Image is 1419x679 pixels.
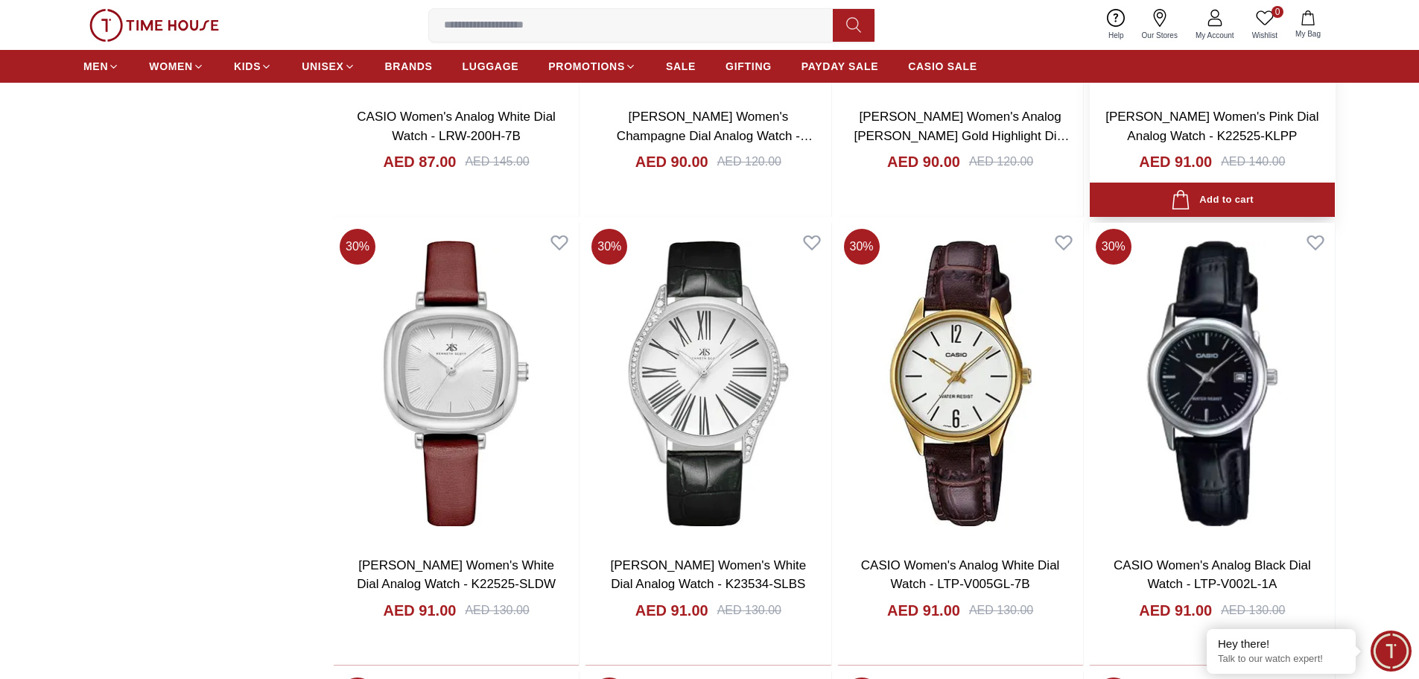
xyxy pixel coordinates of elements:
a: [PERSON_NAME] Women's Champagne Dial Analog Watch - K23530-GBGC [617,110,813,162]
a: [PERSON_NAME] Women's White Dial Analog Watch - K22525-SLDW [357,558,556,592]
span: GIFTING [726,59,772,74]
span: Help [1102,30,1130,41]
span: 30 % [591,229,627,265]
span: My Account [1190,30,1240,41]
span: LUGGAGE [463,59,519,74]
div: AED 130.00 [717,601,781,619]
a: GIFTING [726,53,772,80]
div: AED 145.00 [465,153,529,171]
h4: AED 91.00 [887,600,960,621]
div: Chat Widget [1371,631,1412,672]
a: [PERSON_NAME] Women's Pink Dial Analog Watch - K22525-KLPP [1105,110,1318,143]
a: CASIO SALE [908,53,977,80]
p: Talk to our watch expert! [1218,653,1345,666]
a: PROMOTIONS [548,53,636,80]
a: 0Wishlist [1243,6,1286,44]
span: PAYDAY SALE [801,59,878,74]
a: Our Stores [1133,6,1187,44]
img: Kenneth Scott Women's White Dial Analog Watch - K23534-SLBS [585,223,831,543]
span: UNISEX [302,59,343,74]
span: 0 [1272,6,1283,18]
h4: AED 91.00 [1139,151,1212,172]
h4: AED 91.00 [384,600,457,621]
div: AED 120.00 [969,153,1033,171]
img: Kenneth Scott Women's White Dial Analog Watch - K22525-SLDW [334,223,579,543]
a: WOMEN [149,53,204,80]
a: CASIO Women's Analog White Dial Watch - LRW-200H-7B [357,110,556,143]
a: CASIO Women's Analog Black Dial Watch - LTP-V002L-1A [1114,558,1311,592]
span: KIDS [234,59,261,74]
img: CASIO Women's Analog White Dial Watch - LTP-V005GL-7B [838,223,1083,543]
a: Help [1099,6,1133,44]
img: ... [89,9,219,42]
h4: AED 91.00 [1139,600,1212,621]
div: Hey there! [1218,637,1345,651]
a: CASIO Women's Analog White Dial Watch - LTP-V005GL-7B [861,558,1060,592]
h4: AED 87.00 [384,151,457,172]
span: CASIO SALE [908,59,977,74]
h4: AED 90.00 [887,151,960,172]
span: MEN [83,59,108,74]
div: AED 130.00 [969,601,1033,619]
a: KIDS [234,53,272,80]
div: AED 140.00 [1221,153,1285,171]
a: UNISEX [302,53,355,80]
span: 30 % [340,229,375,265]
h4: AED 91.00 [635,600,708,621]
a: BRANDS [385,53,433,80]
a: PAYDAY SALE [801,53,878,80]
span: Our Stores [1136,30,1184,41]
div: AED 130.00 [465,601,529,619]
div: Add to cart [1171,190,1254,210]
a: MEN [83,53,119,80]
a: LUGGAGE [463,53,519,80]
a: [PERSON_NAME] Women's Analog [PERSON_NAME] Gold Highlight Dial Watch - K25504-SBSWK [854,110,1069,162]
a: [PERSON_NAME] Women's White Dial Analog Watch - K23534-SLBS [611,558,807,592]
div: AED 120.00 [717,153,781,171]
span: PROMOTIONS [548,59,625,74]
a: SALE [666,53,696,80]
span: 30 % [1096,229,1131,265]
div: AED 130.00 [1221,601,1285,619]
span: WOMEN [149,59,193,74]
img: CASIO Women's Analog Black Dial Watch - LTP-V002L-1A [1090,223,1335,543]
span: My Bag [1289,28,1327,40]
span: 30 % [844,229,880,265]
button: Add to cart [1090,183,1335,218]
span: SALE [666,59,696,74]
h4: AED 90.00 [635,151,708,172]
span: BRANDS [385,59,433,74]
button: My Bag [1286,7,1330,42]
span: Wishlist [1246,30,1283,41]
